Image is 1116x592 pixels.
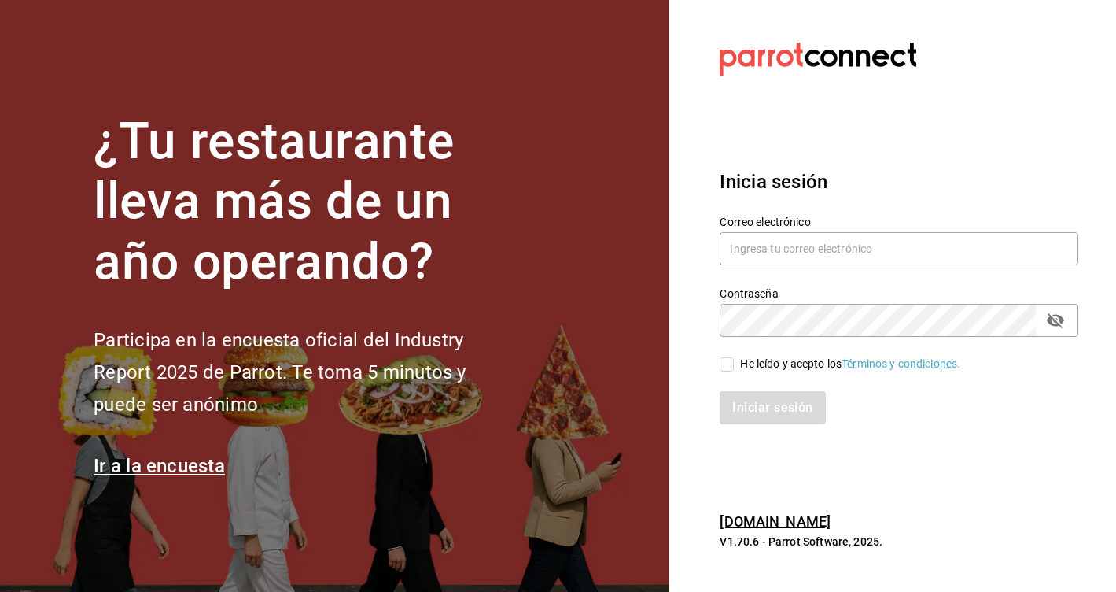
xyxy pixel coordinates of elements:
[720,216,1078,227] label: Correo electrónico
[720,534,1078,549] p: V1.70.6 - Parrot Software, 2025.
[720,168,1078,196] h3: Inicia sesión
[1042,307,1069,334] button: passwordField
[842,357,960,370] a: Términos y condiciones.
[94,455,225,477] a: Ir a la encuesta
[720,287,1078,298] label: Contraseña
[740,356,960,372] div: He leído y acepto los
[720,513,831,530] a: [DOMAIN_NAME]
[94,112,518,293] h1: ¿Tu restaurante lleva más de un año operando?
[94,324,518,420] h2: Participa en la encuesta oficial del Industry Report 2025 de Parrot. Te toma 5 minutos y puede se...
[720,232,1078,265] input: Ingresa tu correo electrónico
